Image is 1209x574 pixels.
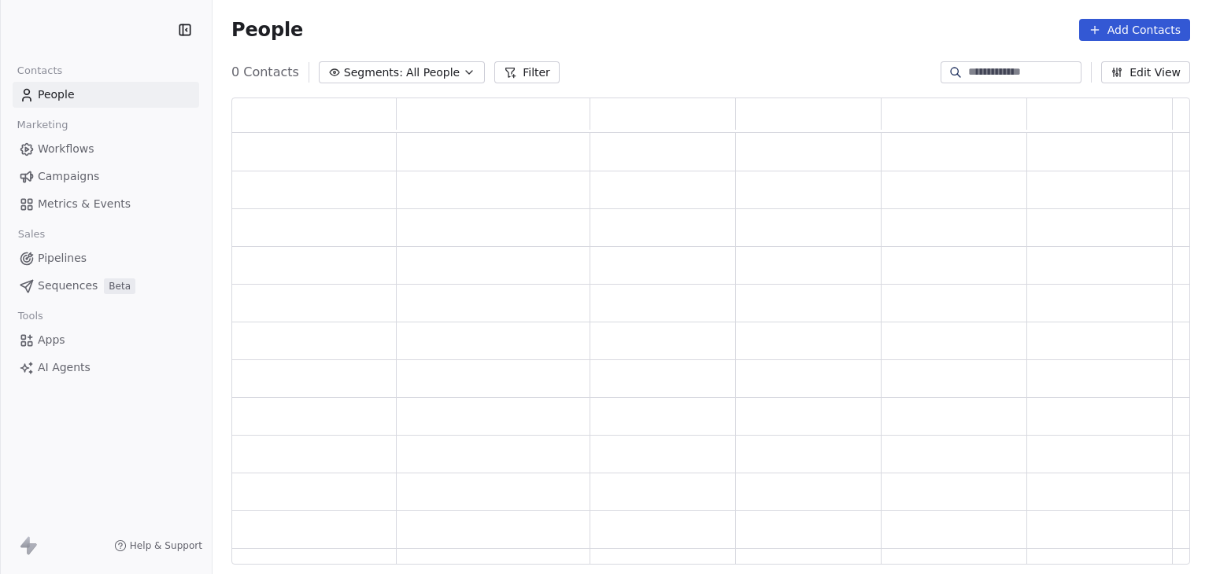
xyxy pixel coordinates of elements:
[114,539,202,552] a: Help & Support
[1101,61,1190,83] button: Edit View
[10,59,69,83] span: Contacts
[13,355,199,381] a: AI Agents
[13,82,199,108] a: People
[231,63,299,82] span: 0 Contacts
[1079,19,1190,41] button: Add Contacts
[13,191,199,217] a: Metrics & Events
[11,304,50,328] span: Tools
[38,359,91,376] span: AI Agents
[130,539,202,552] span: Help & Support
[494,61,560,83] button: Filter
[344,64,403,81] span: Segments:
[11,223,52,246] span: Sales
[104,278,135,294] span: Beta
[13,273,199,299] a: SequencesBeta
[38,86,75,103] span: People
[13,136,199,162] a: Workflows
[13,164,199,189] a: Campaigns
[231,18,303,42] span: People
[13,327,199,353] a: Apps
[38,168,99,185] span: Campaigns
[406,64,460,81] span: All People
[10,113,75,137] span: Marketing
[38,332,65,348] span: Apps
[38,278,98,294] span: Sequences
[13,245,199,271] a: Pipelines
[38,250,87,267] span: Pipelines
[38,196,131,212] span: Metrics & Events
[38,141,94,157] span: Workflows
